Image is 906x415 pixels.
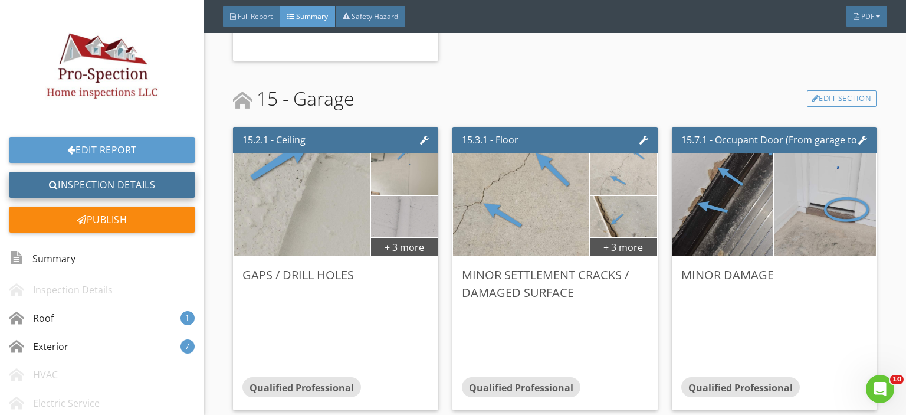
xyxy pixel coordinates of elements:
[366,165,443,269] img: photo.jpg
[462,133,518,147] div: 15.3.1 - Floor
[590,237,656,256] div: + 3 more
[242,133,306,147] div: 15.2.1 - Ceiling
[9,283,113,297] div: Inspection Details
[861,11,874,21] span: PDF
[626,77,819,334] img: photo.jpg
[9,311,54,325] div: Roof
[681,133,858,147] div: 15.7.1 - Occupant Door (From garage to inside of home)
[9,137,195,163] a: Edit Report
[688,381,793,394] span: Qualified Professional
[9,172,195,198] a: Inspection Details
[296,11,328,21] span: Summary
[425,77,617,334] img: photo.jpg
[807,90,877,107] a: Edit Section
[9,368,58,382] div: HVAC
[242,266,429,284] div: Gaps / drill holes
[866,375,894,403] iframe: Intercom live chat
[9,339,68,354] div: Exterior
[366,123,443,226] img: photo.jpg
[585,123,662,226] img: photo.jpg
[9,249,75,269] div: Summary
[9,396,100,410] div: Electric Service
[371,237,438,256] div: + 3 more
[180,339,195,354] div: 7
[205,77,398,334] img: photo.jpg
[45,9,159,123] img: MediumSquareLogo.jpg
[469,381,573,394] span: Qualified Professional
[462,266,648,302] div: Minor settlement cracks / damaged surface
[681,266,868,284] div: Minor damage
[250,381,354,394] span: Qualified Professional
[352,11,398,21] span: Safety Hazard
[890,375,904,384] span: 10
[233,84,354,113] span: 15 - Garage
[180,311,195,325] div: 1
[238,11,273,21] span: Full Report
[585,165,662,269] img: photo.jpg
[9,207,195,233] div: Publish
